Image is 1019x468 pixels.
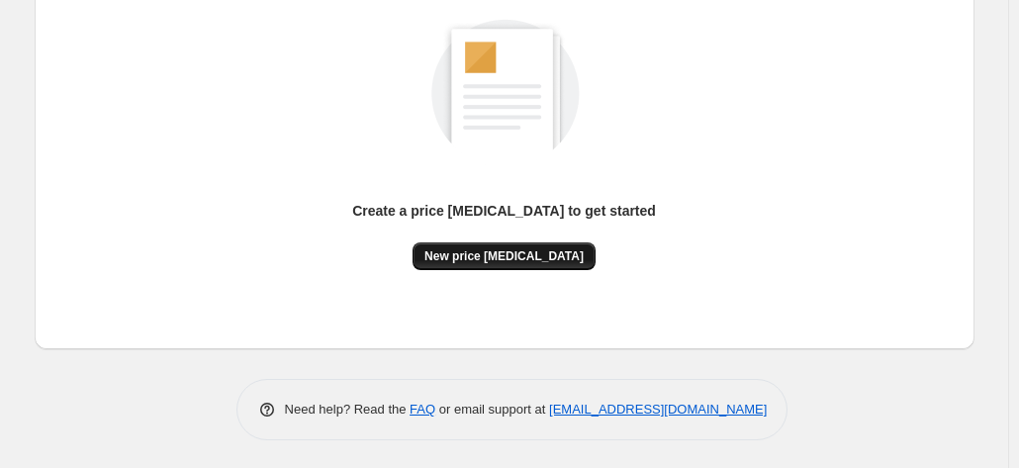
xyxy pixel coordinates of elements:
p: Create a price [MEDICAL_DATA] to get started [352,201,656,221]
span: New price [MEDICAL_DATA] [424,248,584,264]
span: or email support at [435,402,549,417]
a: [EMAIL_ADDRESS][DOMAIN_NAME] [549,402,767,417]
a: FAQ [410,402,435,417]
button: New price [MEDICAL_DATA] [413,242,596,270]
span: Need help? Read the [285,402,411,417]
